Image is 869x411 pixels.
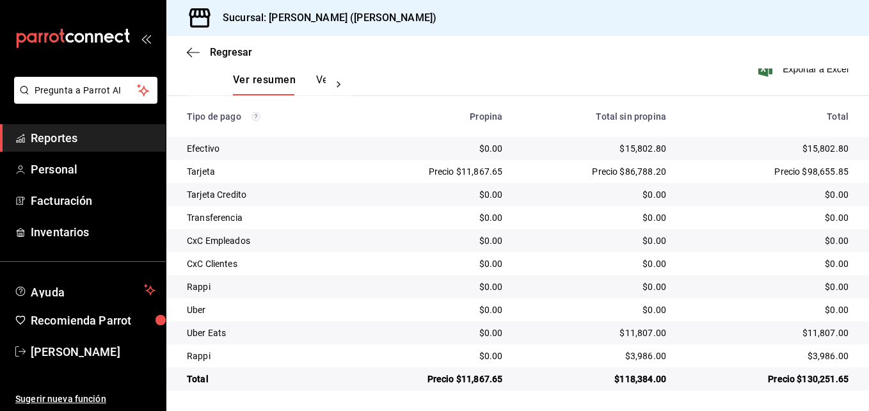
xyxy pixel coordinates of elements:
button: Ver pagos [316,74,364,95]
button: Pregunta a Parrot AI [14,77,157,104]
div: $0.00 [687,188,849,201]
div: Precio $130,251.65 [687,373,849,385]
svg: Los pagos realizados con Pay y otras terminales son montos brutos. [251,112,260,121]
div: $0.00 [687,234,849,247]
font: Tipo de pago [187,111,241,122]
div: Rappi [187,280,337,293]
div: CxC Clientes [187,257,337,270]
button: open_drawer_menu [141,33,151,44]
div: Pestañas de navegación [233,74,326,95]
div: CxC Empleados [187,234,337,247]
span: Ayuda [31,282,139,298]
div: $11,807.00 [523,326,666,339]
div: Rappi [187,350,337,362]
div: $0.00 [687,257,849,270]
font: Recomienda Parrot [31,314,131,327]
button: Regresar [187,46,252,58]
div: $0.00 [523,303,666,316]
div: Tarjeta [187,165,337,178]
div: Transferencia [187,211,337,224]
div: $0.00 [523,257,666,270]
div: Efectivo [187,142,337,155]
div: $3,986.00 [523,350,666,362]
div: Total sin propina [523,111,666,122]
div: $0.00 [687,303,849,316]
div: $0.00 [357,280,502,293]
div: Total [187,373,337,385]
div: Tarjeta Credito [187,188,337,201]
div: Precio $11,867.65 [357,165,502,178]
div: $11,807.00 [687,326,849,339]
div: $0.00 [357,257,502,270]
div: Uber Eats [187,326,337,339]
div: $15,802.80 [523,142,666,155]
div: $118,384.00 [523,373,666,385]
font: Exportar a Excel [783,64,849,74]
div: $0.00 [357,234,502,247]
div: $0.00 [357,188,502,201]
div: Total [687,111,849,122]
font: Facturación [31,194,92,207]
font: Ver resumen [233,74,296,86]
span: Regresar [210,46,252,58]
div: $0.00 [357,326,502,339]
div: Precio $11,867.65 [357,373,502,385]
div: Uber [187,303,337,316]
div: $0.00 [523,188,666,201]
div: $0.00 [523,234,666,247]
div: $0.00 [687,211,849,224]
div: $3,986.00 [687,350,849,362]
a: Pregunta a Parrot AI [9,93,157,106]
font: Sugerir nueva función [15,394,106,404]
div: $0.00 [523,280,666,293]
div: $0.00 [523,211,666,224]
font: Reportes [31,131,77,145]
h3: Sucursal: [PERSON_NAME] ([PERSON_NAME]) [212,10,436,26]
div: $0.00 [357,142,502,155]
div: $0.00 [357,303,502,316]
font: Inventarios [31,225,89,239]
div: $15,802.80 [687,142,849,155]
span: Pregunta a Parrot AI [35,84,138,97]
font: [PERSON_NAME] [31,345,120,359]
div: Precio $98,655.85 [687,165,849,178]
div: Precio $86,788.20 [523,165,666,178]
button: Exportar a Excel [761,61,849,77]
div: $0.00 [357,350,502,362]
div: $0.00 [357,211,502,224]
div: Propina [357,111,502,122]
font: Personal [31,163,77,176]
div: $0.00 [687,280,849,293]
